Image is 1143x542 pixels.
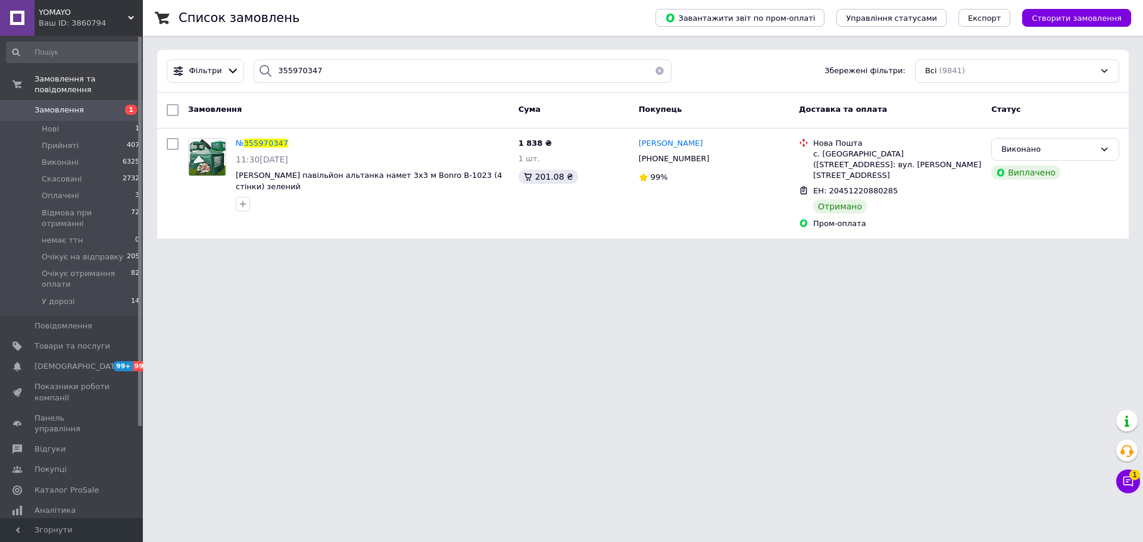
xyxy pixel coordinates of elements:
[799,105,887,114] span: Доставка та оплата
[189,139,226,176] img: Фото товару
[42,124,59,134] span: Нові
[131,296,139,307] span: 14
[35,361,123,372] span: [DEMOGRAPHIC_DATA]
[519,139,552,148] span: 1 838 ₴
[846,14,937,23] span: Управління статусами
[42,296,75,307] span: У дорозі
[825,65,905,77] span: Збережені фільтри:
[639,139,703,148] span: [PERSON_NAME]
[236,155,288,164] span: 11:30[DATE]
[42,157,79,168] span: Виконані
[123,174,139,184] span: 2732
[1032,14,1122,23] span: Створити замовлення
[639,105,682,114] span: Покупець
[35,74,143,95] span: Замовлення та повідомлення
[519,170,578,184] div: 201.08 ₴
[939,66,965,75] span: (9841)
[35,341,110,352] span: Товари та послуги
[127,140,139,151] span: 407
[665,12,815,23] span: Завантажити звіт по пром-оплаті
[958,9,1011,27] button: Експорт
[135,190,139,201] span: 3
[35,413,110,434] span: Панель управління
[35,444,65,455] span: Відгуки
[639,154,710,163] span: [PHONE_NUMBER]
[254,59,672,83] input: Пошук за номером замовлення, ПІБ покупця, номером телефону, Email, номером накладної
[188,138,226,176] a: Фото товару
[113,361,133,371] span: 99+
[1001,143,1095,156] div: Виконано
[35,321,92,331] span: Повідомлення
[35,381,110,403] span: Показники роботи компанії
[123,157,139,168] span: 6325
[42,140,79,151] span: Прийняті
[1010,13,1131,22] a: Створити замовлення
[639,138,703,149] a: [PERSON_NAME]
[1129,469,1140,480] span: 1
[131,268,139,290] span: 82
[925,65,937,77] span: Всі
[648,59,672,83] button: Очистить
[836,9,947,27] button: Управління статусами
[42,252,123,262] span: Очікує на відправку
[42,268,131,290] span: Очікує отримання оплати
[135,235,139,246] span: 0
[35,464,67,475] span: Покупці
[991,105,1021,114] span: Статус
[6,42,140,63] input: Пошук
[813,199,867,214] div: Отримано
[1022,9,1131,27] button: Створити замовлення
[813,149,982,181] div: с. [GEOGRAPHIC_DATA] ([STREET_ADDRESS]: вул. [PERSON_NAME][STREET_ADDRESS]
[519,105,541,114] span: Cума
[35,505,76,516] span: Аналітика
[968,14,1001,23] span: Експорт
[991,165,1060,180] div: Виплачено
[35,485,99,496] span: Каталог ProSale
[236,139,244,148] span: №
[1116,469,1140,493] button: Чат з покупцем1
[42,190,79,201] span: Оплачені
[244,139,288,148] span: 355970347
[651,173,668,181] span: 99%
[189,65,222,77] span: Фільтри
[42,235,83,246] span: немає ттн
[39,18,143,29] div: Ваш ID: 3860794
[131,208,139,229] span: 72
[813,138,982,149] div: Нова Пошта
[42,208,131,229] span: Відмова при отриманні
[655,9,825,27] button: Завантажити звіт по пром-оплаті
[519,154,540,163] span: 1 шт.
[35,105,84,115] span: Замовлення
[188,105,242,114] span: Замовлення
[127,252,139,262] span: 205
[236,139,288,148] a: №355970347
[179,11,299,25] h1: Список замовлень
[813,218,982,229] div: Пром-оплата
[42,174,82,184] span: Скасовані
[236,171,502,191] a: [PERSON_NAME] павільйон альтанка намет 3х3 м Bonro B-1023 (4 стінки) зелений
[125,105,137,115] span: 1
[133,361,152,371] span: 99+
[39,7,128,18] span: YOMAYO
[813,186,898,195] span: ЕН: 20451220880285
[135,124,139,134] span: 1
